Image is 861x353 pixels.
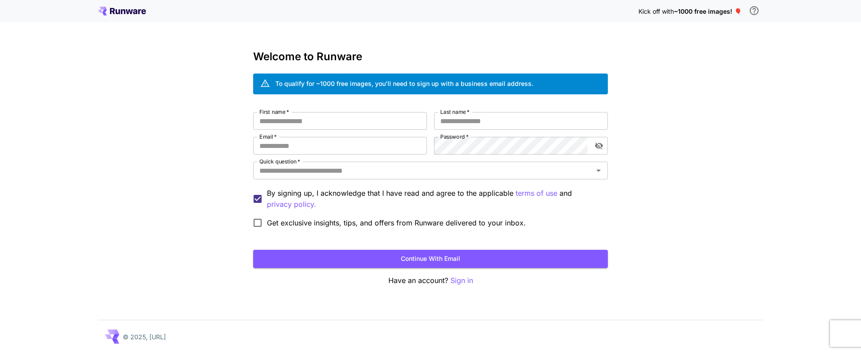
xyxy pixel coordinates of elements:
[267,199,316,210] button: By signing up, I acknowledge that I have read and agree to the applicable terms of use and
[259,108,289,116] label: First name
[674,8,742,15] span: ~1000 free images! 🎈
[591,138,607,154] button: toggle password visibility
[267,199,316,210] p: privacy policy.
[259,158,300,165] label: Quick question
[275,79,533,88] div: To qualify for ~1000 free images, you’ll need to sign up with a business email address.
[592,164,605,177] button: Open
[440,133,469,140] label: Password
[253,50,608,63] h3: Welcome to Runware
[450,275,473,286] button: Sign in
[638,8,674,15] span: Kick off with
[259,133,277,140] label: Email
[123,332,166,341] p: © 2025, [URL]
[516,188,557,199] button: By signing up, I acknowledge that I have read and agree to the applicable and privacy policy.
[267,217,526,228] span: Get exclusive insights, tips, and offers from Runware delivered to your inbox.
[253,275,608,286] p: Have an account?
[516,188,557,199] p: terms of use
[253,250,608,268] button: Continue with email
[440,108,470,116] label: Last name
[745,2,763,19] button: In order to qualify for free credit, you need to sign up with a business email address and click ...
[267,188,601,210] p: By signing up, I acknowledge that I have read and agree to the applicable and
